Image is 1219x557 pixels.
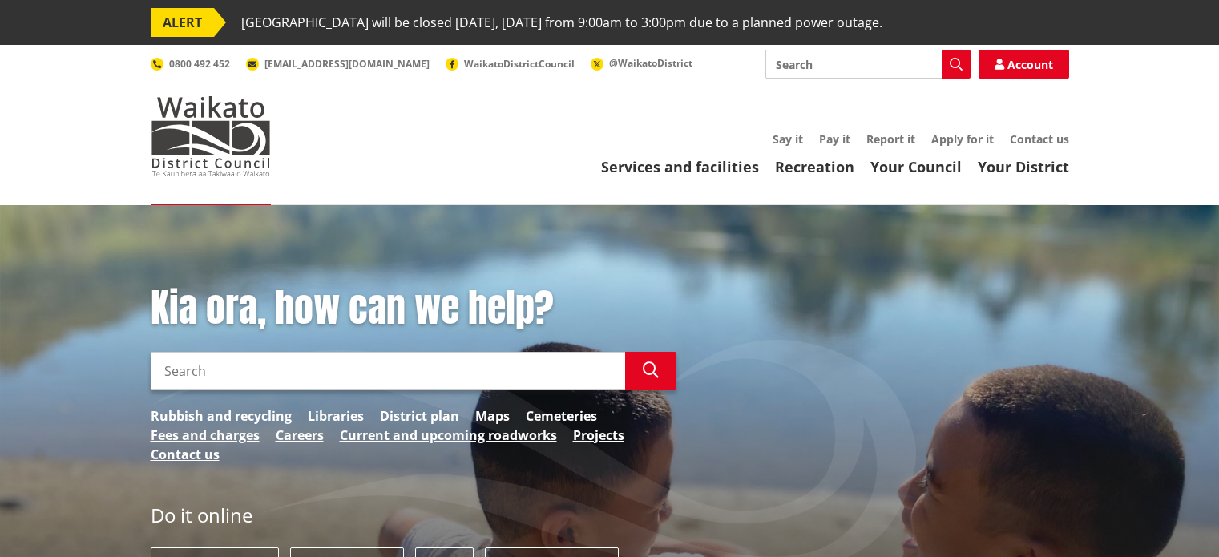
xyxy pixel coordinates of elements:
input: Search input [151,352,625,390]
a: Cemeteries [526,406,597,426]
a: Your Council [870,157,962,176]
a: Account [979,50,1069,79]
input: Search input [765,50,971,79]
a: Careers [276,426,324,445]
a: District plan [380,406,459,426]
a: Pay it [819,131,850,147]
a: Rubbish and recycling [151,406,292,426]
span: WaikatoDistrictCouncil [464,57,575,71]
a: Contact us [151,445,220,464]
a: [EMAIL_ADDRESS][DOMAIN_NAME] [246,57,430,71]
span: [GEOGRAPHIC_DATA] will be closed [DATE], [DATE] from 9:00am to 3:00pm due to a planned power outage. [241,8,882,37]
span: @WaikatoDistrict [609,56,692,70]
span: ALERT [151,8,214,37]
a: Contact us [1010,131,1069,147]
h1: Kia ora, how can we help? [151,285,676,332]
a: WaikatoDistrictCouncil [446,57,575,71]
img: Waikato District Council - Te Kaunihera aa Takiwaa o Waikato [151,96,271,176]
a: Apply for it [931,131,994,147]
span: [EMAIL_ADDRESS][DOMAIN_NAME] [264,57,430,71]
a: Maps [475,406,510,426]
a: 0800 492 452 [151,57,230,71]
a: Services and facilities [601,157,759,176]
span: 0800 492 452 [169,57,230,71]
a: Your District [978,157,1069,176]
a: Libraries [308,406,364,426]
a: Recreation [775,157,854,176]
a: Say it [773,131,803,147]
a: Report it [866,131,915,147]
a: Fees and charges [151,426,260,445]
h2: Do it online [151,504,252,532]
a: @WaikatoDistrict [591,56,692,70]
a: Current and upcoming roadworks [340,426,557,445]
a: Projects [573,426,624,445]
